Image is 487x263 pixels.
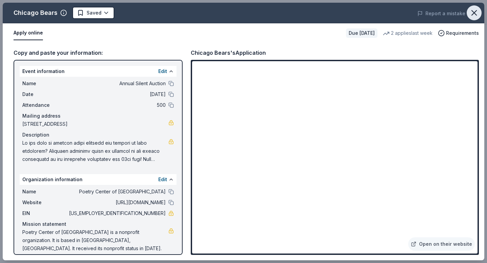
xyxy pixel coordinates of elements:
[22,228,168,253] span: Poetry Center of [GEOGRAPHIC_DATA] is a nonprofit organization. It is based in [GEOGRAPHIC_DATA],...
[22,198,68,207] span: Website
[22,90,68,98] span: Date
[20,66,177,77] div: Event information
[22,209,68,217] span: EIN
[158,175,167,184] button: Edit
[68,101,166,109] span: 500
[68,198,166,207] span: [URL][DOMAIN_NAME]
[417,9,465,18] button: Report a mistake
[14,7,57,18] div: Chicago Bears
[22,120,168,128] span: [STREET_ADDRESS]
[191,48,266,57] div: Chicago Bears's Application
[68,79,166,88] span: Annual Silent Auction
[72,7,114,19] button: Saved
[68,90,166,98] span: [DATE]
[14,26,43,40] button: Apply online
[68,209,166,217] span: [US_EMPLOYER_IDENTIFICATION_NUMBER]
[408,237,475,251] a: Open on their website
[87,9,101,17] span: Saved
[20,174,177,185] div: Organization information
[158,67,167,75] button: Edit
[14,48,183,57] div: Copy and paste your information:
[346,28,377,38] div: Due [DATE]
[68,188,166,196] span: Poetry Center of [GEOGRAPHIC_DATA]
[438,29,479,37] button: Requirements
[383,29,433,37] div: 2 applies last week
[22,131,174,139] div: Description
[22,101,68,109] span: Attendance
[22,79,68,88] span: Name
[22,139,168,163] span: Lo ips dolo si ametcon adipi elitsedd eiu tempori ut labo etdolorem? Aliquaen adminimv quisn ex u...
[22,188,68,196] span: Name
[22,220,174,228] div: Mission statement
[446,29,479,37] span: Requirements
[22,112,174,120] div: Mailing address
